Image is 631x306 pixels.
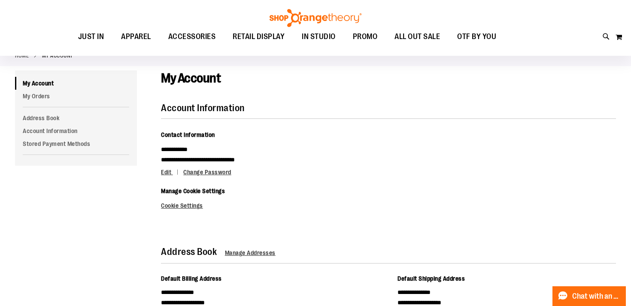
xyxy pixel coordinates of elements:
span: IN STUDIO [302,27,336,46]
span: JUST IN [78,27,104,46]
span: Edit [161,169,171,176]
img: Shop Orangetheory [268,9,363,27]
strong: Account Information [161,103,245,113]
span: PROMO [353,27,378,46]
a: Account Information [15,124,137,137]
strong: Address Book [161,246,217,257]
button: Chat with an Expert [552,286,626,306]
span: Chat with an Expert [572,292,621,300]
a: My Account [15,77,137,90]
span: OTF BY YOU [457,27,496,46]
a: Manage Addresses [225,249,276,256]
span: Contact Information [161,131,215,138]
a: Change Password [183,169,231,176]
a: Home [15,52,29,60]
span: Default Shipping Address [397,275,465,282]
a: Address Book [15,112,137,124]
span: Default Billing Address [161,275,222,282]
span: My Account [161,71,221,85]
span: ACCESSORIES [168,27,216,46]
span: APPAREL [121,27,151,46]
span: ALL OUT SALE [394,27,440,46]
strong: My Account [42,52,73,60]
span: Manage Cookie Settings [161,188,225,194]
span: RETAIL DISPLAY [233,27,285,46]
a: Cookie Settings [161,202,203,209]
a: Stored Payment Methods [15,137,137,150]
a: Edit [161,169,182,176]
a: My Orders [15,90,137,103]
